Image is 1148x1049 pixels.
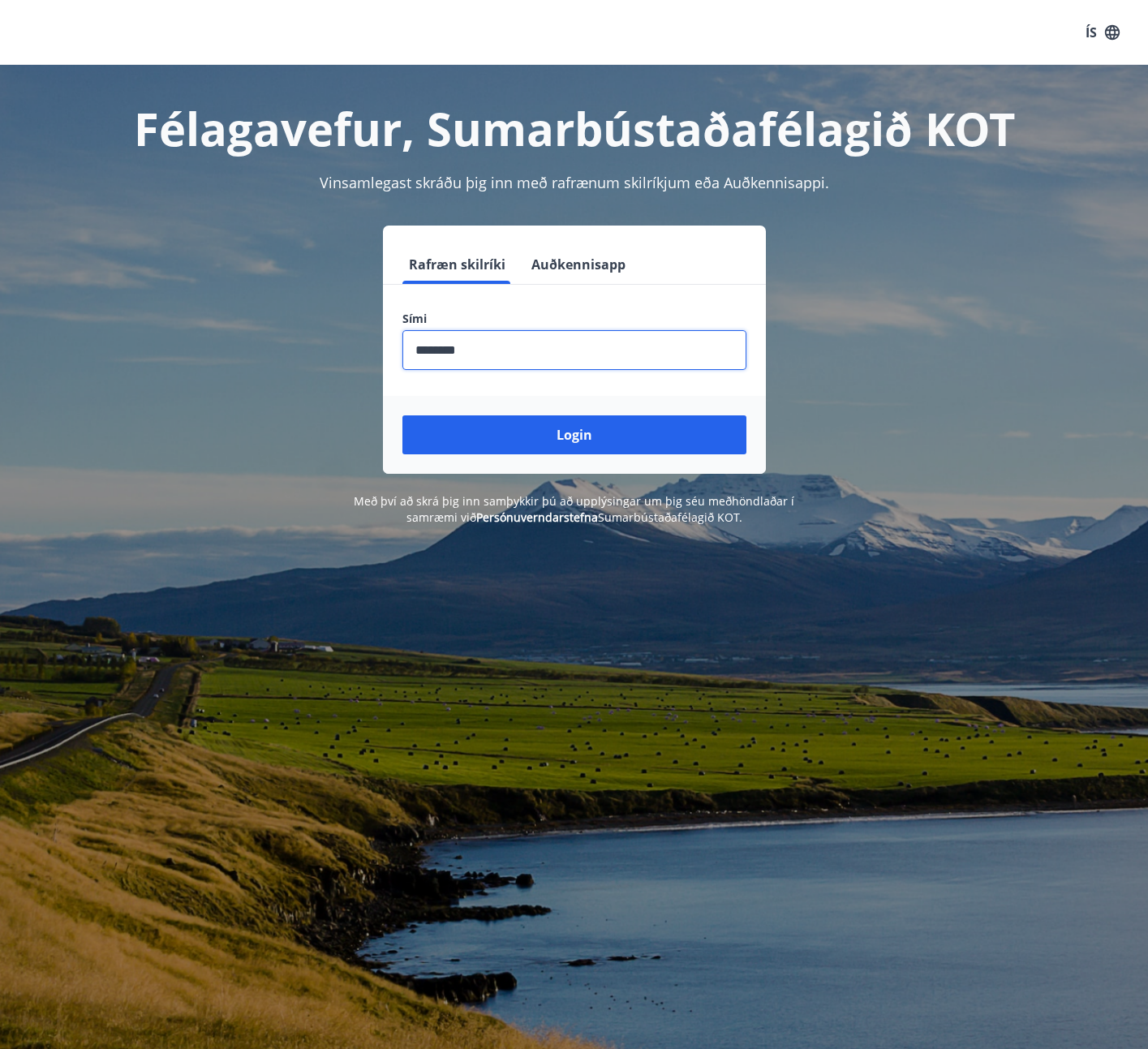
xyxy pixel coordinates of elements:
button: Auðkennisapp [525,245,632,284]
button: Login [402,415,746,454]
span: Vinsamlegast skráðu þig inn með rafrænum skilríkjum eða Auðkennisappi. [320,173,829,192]
button: Rafræn skilríki [402,245,512,284]
label: Sími [402,311,746,327]
span: Með því að skrá þig inn samþykkir þú að upplýsingar um þig séu meðhöndlaðar í samræmi við Sumarbú... [354,493,794,525]
button: ÍS [1077,18,1129,47]
h1: Félagavefur, Sumarbústaðafélagið KOT [19,97,1129,159]
a: Persónuverndarstefna [476,509,598,525]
